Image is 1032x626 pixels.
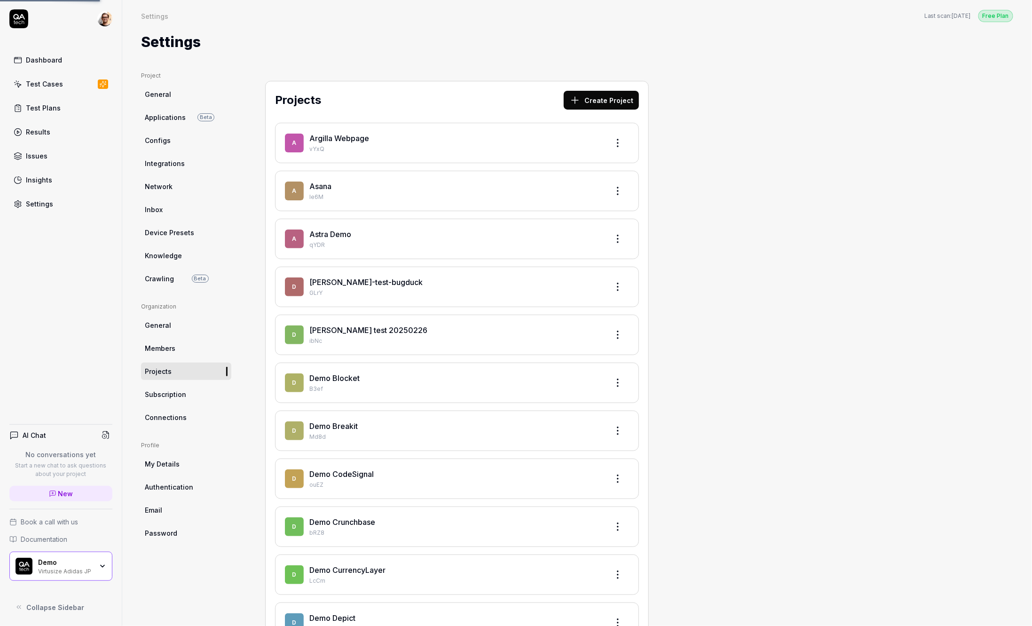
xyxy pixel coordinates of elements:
[309,469,374,479] a: Demo CodeSignal
[309,565,386,575] a: Demo CurrencyLayer
[309,433,601,441] p: Md8d
[26,175,52,185] div: Insights
[9,171,112,189] a: Insights
[141,224,231,241] a: Device Presets
[145,228,194,238] span: Device Presets
[97,11,112,26] img: 704fe57e-bae9-4a0d-8bcb-c4203d9f0bb2.jpeg
[145,158,185,168] span: Integrations
[309,337,601,345] p: ibNc
[145,274,174,284] span: Crawling
[145,112,186,122] span: Applications
[141,109,231,126] a: ApplicationsBeta
[309,230,351,239] a: Astra Demo
[309,241,601,249] p: qYDR
[26,602,84,612] span: Collapse Sidebar
[141,501,231,519] a: Email
[145,251,182,261] span: Knowledge
[197,113,214,121] span: Beta
[21,534,67,544] span: Documentation
[309,529,601,537] p: bRZ8
[141,302,231,311] div: Organization
[26,199,53,209] div: Settings
[309,373,360,383] a: Demo Blocket
[285,277,304,296] span: d
[309,277,423,287] a: [PERSON_NAME]-test-bugduck
[145,320,171,330] span: General
[9,486,112,501] a: New
[285,565,304,584] span: D
[9,75,112,93] a: Test Cases
[952,12,971,19] time: [DATE]
[285,421,304,440] span: D
[141,317,231,334] a: General
[9,534,112,544] a: Documentation
[285,134,304,152] span: A
[275,92,321,109] h2: Projects
[9,517,112,527] a: Book a call with us
[9,461,112,478] p: Start a new chat to ask questions about your project
[141,178,231,195] a: Network
[309,289,601,297] p: GLrY
[141,247,231,264] a: Knowledge
[309,134,369,143] a: Argilla Webpage
[145,412,187,422] span: Connections
[141,455,231,473] a: My Details
[9,598,112,617] button: Collapse Sidebar
[9,147,112,165] a: Issues
[9,99,112,117] a: Test Plans
[141,409,231,426] a: Connections
[309,517,375,527] a: Demo Crunchbase
[141,86,231,103] a: General
[145,182,173,191] span: Network
[309,385,601,393] p: B3ef
[141,340,231,357] a: Members
[141,524,231,542] a: Password
[145,343,175,353] span: Members
[309,193,601,201] p: Ie6M
[285,517,304,536] span: D
[145,459,180,469] span: My Details
[9,51,112,69] a: Dashboard
[285,230,304,248] span: A
[23,430,46,440] h4: AI Chat
[141,71,231,80] div: Project
[309,182,331,191] a: Asana
[145,482,193,492] span: Authentication
[141,32,201,53] h1: Settings
[141,201,231,218] a: Inbox
[9,195,112,213] a: Settings
[145,389,186,399] span: Subscription
[285,469,304,488] span: D
[978,10,1013,22] div: Free Plan
[309,613,355,623] a: Demo Depict
[564,91,639,110] button: Create Project
[141,441,231,450] div: Profile
[141,11,168,21] div: Settings
[21,517,78,527] span: Book a call with us
[145,89,171,99] span: General
[141,478,231,496] a: Authentication
[9,123,112,141] a: Results
[145,528,177,538] span: Password
[26,55,62,65] div: Dashboard
[978,9,1013,22] button: Free Plan
[9,450,112,460] p: No conversations yet
[141,270,231,287] a: CrawlingBeta
[26,79,63,89] div: Test Cases
[26,151,47,161] div: Issues
[141,363,231,380] a: Projects
[309,577,601,585] p: LcCm
[26,103,61,113] div: Test Plans
[285,325,304,344] span: D
[924,12,971,20] span: Last scan:
[145,366,172,376] span: Projects
[192,275,209,283] span: Beta
[145,135,171,145] span: Configs
[16,558,32,575] img: Demo Logo
[309,145,601,153] p: vYxQ
[9,552,112,581] button: Demo LogoDemoVirtusize Adidas JP
[38,558,93,567] div: Demo
[285,373,304,392] span: D
[58,489,73,499] span: New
